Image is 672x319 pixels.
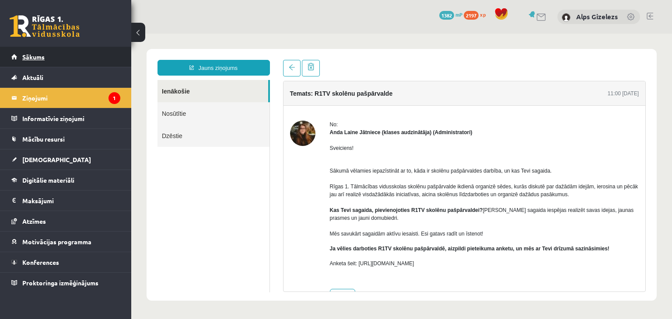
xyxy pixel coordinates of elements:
[476,56,507,64] div: 11:00 [DATE]
[199,212,478,218] b: Ja vēlies darboties R1TV skolēnu pašpārvaldē, aizpildi pieteikuma anketu, un mēs ar Tevi drīzumā ...
[199,173,352,180] strong: Kas Tevi sagaida, pievienojoties R1TV skolēnu pašpārvaldei?
[22,53,45,61] span: Sākums
[26,46,137,69] a: Ienākošie
[11,232,120,252] a: Motivācijas programma
[22,135,65,143] span: Mācību resursi
[159,56,262,63] h4: Temats: R1TV skolēnu pašpārvalde
[562,13,570,22] img: Alps Gizelezs
[11,149,120,170] a: [DEMOGRAPHIC_DATA]
[11,129,120,149] a: Mācību resursi
[11,88,120,108] a: Ziņojumi1
[22,156,91,163] span: [DEMOGRAPHIC_DATA]
[108,92,120,104] i: 1
[455,11,462,18] span: mP
[439,11,454,20] span: 1382
[576,12,618,21] a: Alps Gizelezs
[22,108,120,128] legend: Informatīvie ziņojumi
[11,211,120,231] a: Atzīmes
[199,226,508,234] p: Anketa šeit: [URL][DOMAIN_NAME]
[11,273,120,293] a: Proktoringa izmēģinājums
[11,108,120,128] a: Informatīvie ziņojumi
[11,191,120,211] a: Maksājumi
[22,279,98,287] span: Proktoringa izmēģinājums
[464,11,479,20] span: 2197
[22,217,46,225] span: Atzīmes
[11,47,120,67] a: Sākums
[11,252,120,272] a: Konferences
[10,15,80,37] a: Rīgas 1. Tālmācības vidusskola
[26,26,139,42] a: Jauns ziņojums
[199,255,224,271] a: Atbildēt
[480,11,486,18] span: xp
[22,258,59,266] span: Konferences
[159,87,184,112] img: Anda Laine Jātniece (klases audzinātāja)
[11,67,120,87] a: Aktuāli
[199,96,341,102] strong: Anda Laine Jātniece (klases audzinātāja) (Administratori)
[22,176,74,184] span: Digitālie materiāli
[199,125,508,204] p: Sākumā vēlamies iepazīstināt ar to, kāda ir skolēnu pašpārvaldes darbība, un kas Tevi sagaida. Rī...
[199,87,508,95] div: No:
[22,88,120,108] legend: Ziņojumi
[26,91,138,113] a: Dzēstie
[464,11,490,18] a: 2197 xp
[26,69,138,91] a: Nosūtītie
[439,11,462,18] a: 1382 mP
[22,191,120,211] legend: Maksājumi
[11,170,120,190] a: Digitālie materiāli
[22,73,43,81] span: Aktuāli
[199,111,508,118] p: Sveiciens!
[22,238,91,246] span: Motivācijas programma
